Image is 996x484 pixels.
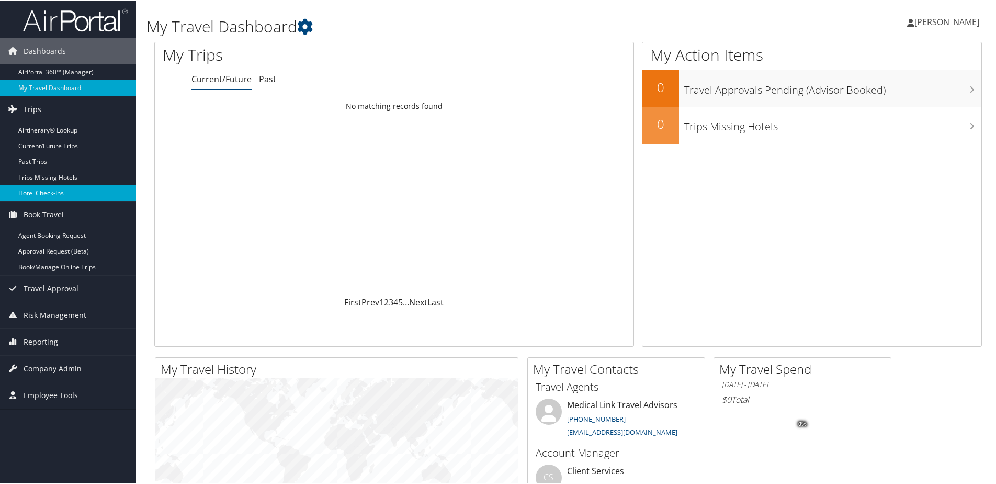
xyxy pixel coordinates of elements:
[536,445,697,459] h3: Account Manager
[409,295,427,307] a: Next
[722,379,883,389] h6: [DATE] - [DATE]
[642,106,981,142] a: 0Trips Missing Hotels
[389,295,393,307] a: 3
[155,96,633,115] td: No matching records found
[24,201,64,227] span: Book Travel
[536,379,697,393] h3: Travel Agents
[642,78,679,95] h2: 0
[914,15,979,27] span: [PERSON_NAME]
[567,413,626,423] a: [PHONE_NUMBER]
[798,420,807,426] tspan: 0%
[398,295,403,307] a: 5
[567,426,677,436] a: [EMAIL_ADDRESS][DOMAIN_NAME]
[24,355,82,381] span: Company Admin
[427,295,444,307] a: Last
[161,359,518,377] h2: My Travel History
[24,328,58,354] span: Reporting
[393,295,398,307] a: 4
[191,72,252,84] a: Current/Future
[24,381,78,408] span: Employee Tools
[533,359,705,377] h2: My Travel Contacts
[24,95,41,122] span: Trips
[361,295,379,307] a: Prev
[907,5,990,37] a: [PERSON_NAME]
[642,114,679,132] h2: 0
[722,393,883,404] h6: Total
[384,295,389,307] a: 2
[379,295,384,307] a: 1
[24,274,78,301] span: Travel Approval
[24,37,66,63] span: Dashboards
[642,43,981,65] h1: My Action Items
[403,295,409,307] span: …
[163,43,426,65] h1: My Trips
[684,113,981,133] h3: Trips Missing Hotels
[530,398,702,441] li: Medical Link Travel Advisors
[259,72,276,84] a: Past
[344,295,361,307] a: First
[722,393,731,404] span: $0
[24,301,86,327] span: Risk Management
[719,359,891,377] h2: My Travel Spend
[642,69,981,106] a: 0Travel Approvals Pending (Advisor Booked)
[684,76,981,96] h3: Travel Approvals Pending (Advisor Booked)
[146,15,709,37] h1: My Travel Dashboard
[23,7,128,31] img: airportal-logo.png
